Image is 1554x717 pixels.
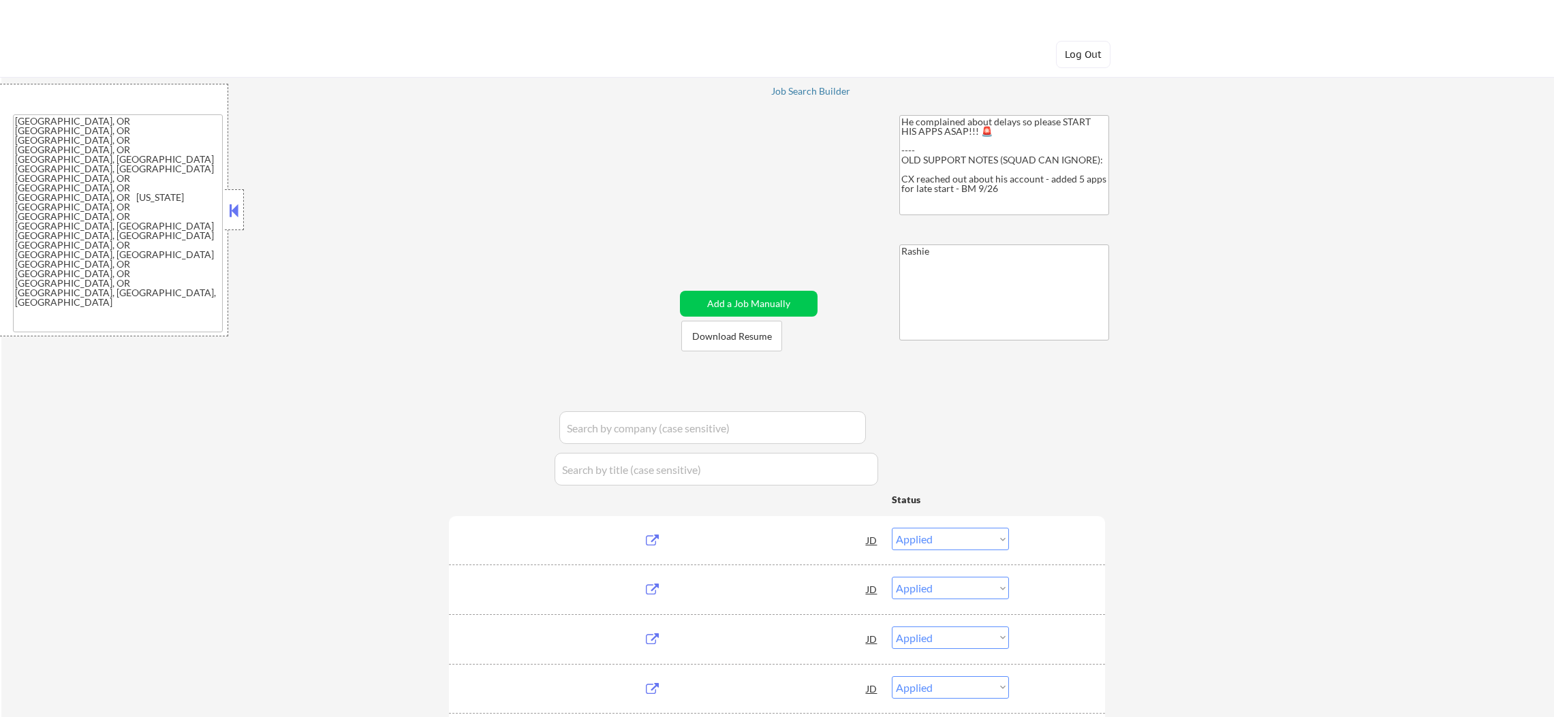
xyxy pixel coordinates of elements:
[865,528,879,552] div: JD
[555,453,878,485] input: Search by title (case sensitive)
[865,577,879,601] div: JD
[865,676,879,701] div: JD
[559,411,866,444] input: Search by company (case sensitive)
[865,626,879,651] div: JD
[1056,41,1110,68] button: Log Out
[771,86,851,96] div: Job Search Builder
[892,487,1009,511] div: Status
[771,86,851,99] a: Job Search Builder
[681,321,782,351] button: Download Resume
[680,291,818,317] button: Add a Job Manually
